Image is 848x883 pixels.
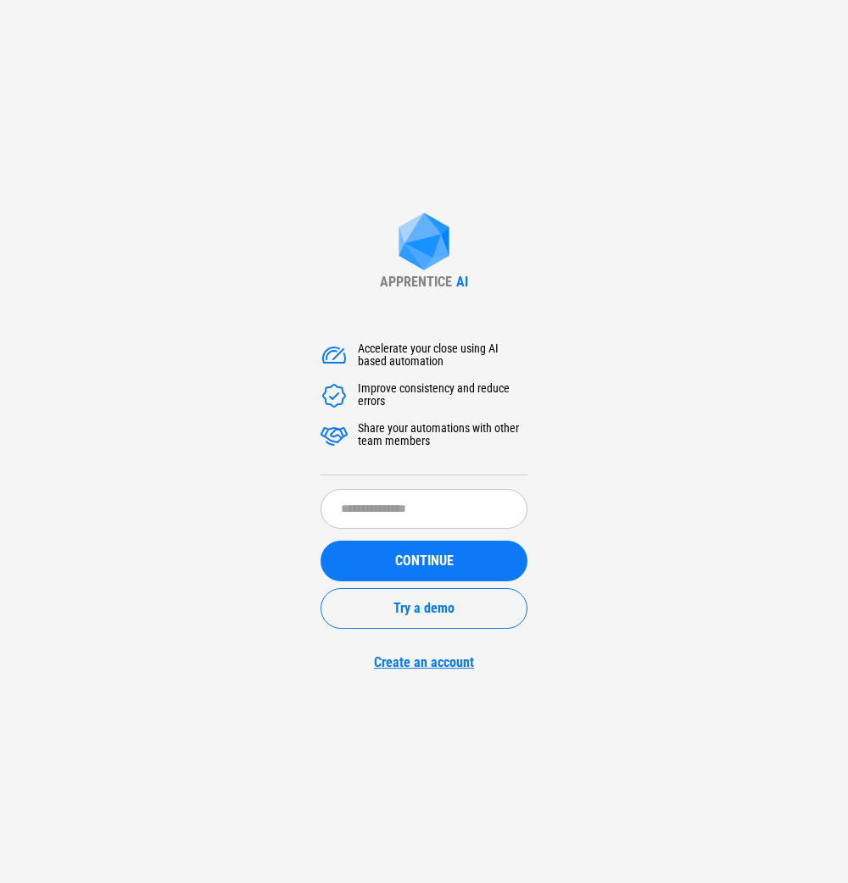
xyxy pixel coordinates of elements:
button: Try a demo [321,588,527,629]
div: AI [456,274,468,290]
img: Accelerate [321,422,348,449]
button: CONTINUE [321,541,527,581]
img: Apprentice AI [390,213,458,275]
a: Create an account [321,654,527,670]
img: Accelerate [321,382,348,409]
span: CONTINUE [395,554,454,568]
div: APPRENTICE [380,274,452,290]
div: Accelerate your close using AI based automation [358,342,527,369]
div: Share your automations with other team members [358,422,527,449]
div: Improve consistency and reduce errors [358,382,527,409]
span: Try a demo [393,602,455,615]
img: Accelerate [321,342,348,369]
